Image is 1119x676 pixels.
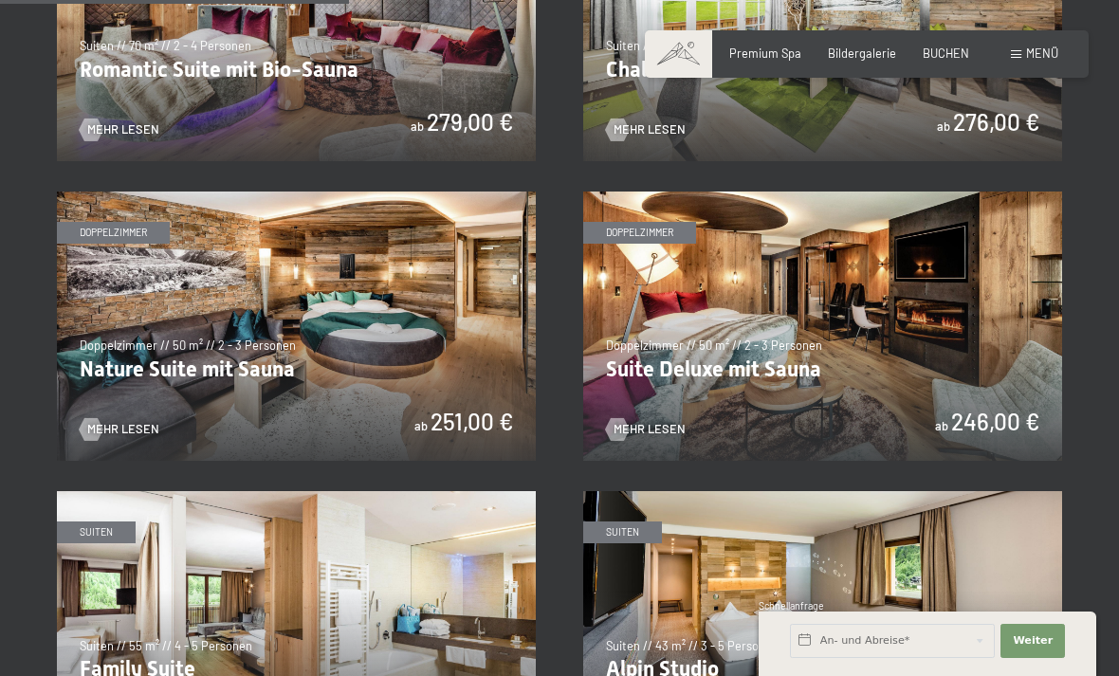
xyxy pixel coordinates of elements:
[57,491,536,501] a: Family Suite
[583,192,1062,461] img: Suite Deluxe mit Sauna
[828,46,896,61] a: Bildergalerie
[57,192,536,461] img: Nature Suite mit Sauna
[923,46,969,61] a: BUCHEN
[87,121,159,138] span: Mehr Lesen
[1000,624,1065,658] button: Weiter
[614,421,686,438] span: Mehr Lesen
[583,491,1062,501] a: Alpin Studio
[1026,46,1058,61] span: Menü
[759,600,824,612] span: Schnellanfrage
[583,192,1062,201] a: Suite Deluxe mit Sauna
[614,121,686,138] span: Mehr Lesen
[606,421,686,438] a: Mehr Lesen
[606,121,686,138] a: Mehr Lesen
[1013,633,1053,649] span: Weiter
[729,46,801,61] a: Premium Spa
[57,192,536,201] a: Nature Suite mit Sauna
[80,121,159,138] a: Mehr Lesen
[80,421,159,438] a: Mehr Lesen
[87,421,159,438] span: Mehr Lesen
